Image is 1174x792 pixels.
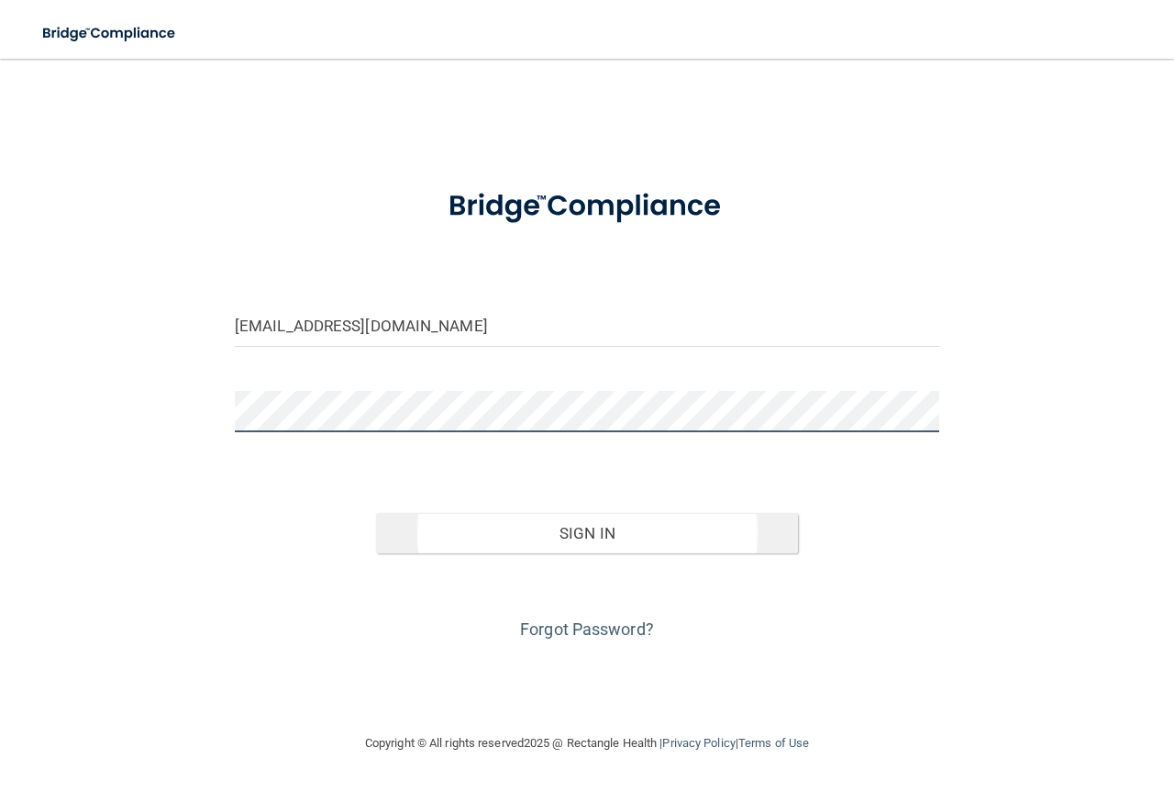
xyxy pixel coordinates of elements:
button: Sign In [376,513,799,553]
a: Privacy Policy [662,736,735,750]
img: bridge_compliance_login_screen.278c3ca4.svg [418,169,757,244]
input: Email [235,306,939,347]
a: Terms of Use [738,736,809,750]
a: Forgot Password? [520,619,654,639]
div: Copyright © All rights reserved 2025 @ Rectangle Health | | [252,714,922,773]
img: bridge_compliance_login_screen.278c3ca4.svg [28,15,193,52]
